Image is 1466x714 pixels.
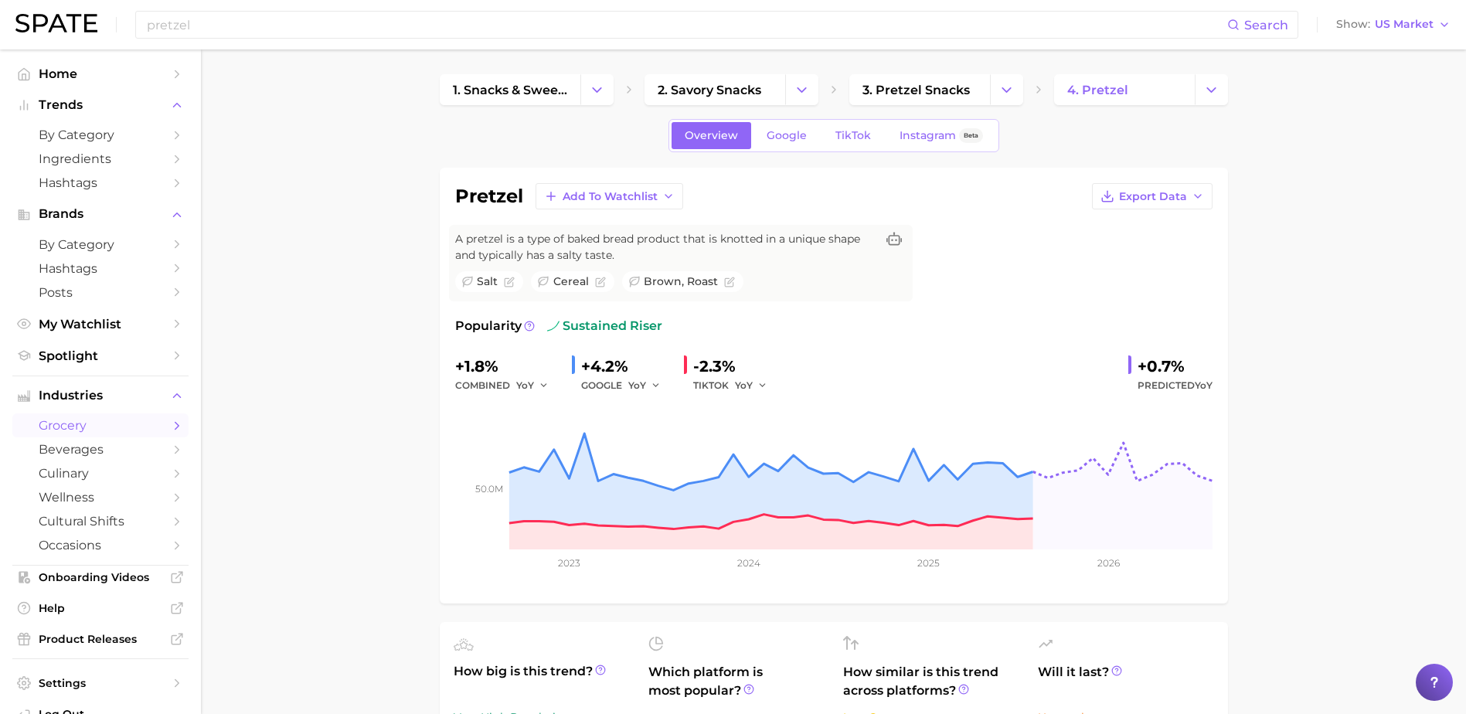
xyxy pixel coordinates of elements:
span: Overview [685,129,738,142]
a: wellness [12,485,189,509]
a: Help [12,597,189,620]
span: Instagram [900,129,956,142]
span: Will it last? [1038,663,1214,700]
a: Product Releases [12,627,189,651]
tspan: 2025 [917,557,940,569]
span: Help [39,601,162,615]
span: YoY [735,379,753,392]
span: Show [1336,20,1370,29]
span: Google [767,129,807,142]
button: Trends [12,93,189,117]
span: How big is this trend? [454,662,630,700]
button: Flag as miscategorized or irrelevant [724,277,735,287]
a: grocery [12,413,189,437]
span: by Category [39,127,162,142]
span: Posts [39,285,162,300]
h1: pretzel [455,187,523,206]
a: Spotlight [12,344,189,368]
span: YoY [1195,379,1213,391]
a: Hashtags [12,171,189,195]
input: Search here for a brand, industry, or ingredient [145,12,1227,38]
tspan: 2026 [1097,557,1119,569]
span: 4. pretzel [1067,83,1128,97]
a: Ingredients [12,147,189,171]
span: Popularity [455,317,522,335]
span: Onboarding Videos [39,570,162,584]
a: occasions [12,533,189,557]
span: Add to Watchlist [563,190,658,203]
img: SPATE [15,14,97,32]
span: sustained riser [547,317,662,335]
a: beverages [12,437,189,461]
span: cultural shifts [39,514,162,529]
button: Change Category [785,74,818,105]
div: +4.2% [581,354,672,379]
span: by Category [39,237,162,252]
div: +1.8% [455,354,560,379]
span: My Watchlist [39,317,162,331]
button: Change Category [990,74,1023,105]
span: US Market [1375,20,1434,29]
span: Which platform is most popular? [648,663,825,714]
a: 1. snacks & sweets [440,74,580,105]
a: Google [753,122,820,149]
span: occasions [39,538,162,552]
div: +0.7% [1138,354,1213,379]
button: YoY [628,376,662,395]
span: YoY [628,379,646,392]
span: Brands [39,207,162,221]
span: wellness [39,490,162,505]
span: Settings [39,676,162,690]
img: sustained riser [547,320,560,332]
div: -2.3% [693,354,778,379]
span: beverages [39,442,162,457]
span: grocery [39,418,162,433]
a: InstagramBeta [886,122,996,149]
span: Spotlight [39,348,162,363]
a: by Category [12,233,189,257]
div: GOOGLE [581,376,672,395]
a: Settings [12,671,189,695]
a: 4. pretzel [1054,74,1195,105]
tspan: 2024 [736,557,760,569]
button: Industries [12,384,189,407]
button: Export Data [1092,183,1213,209]
a: Home [12,62,189,86]
button: ShowUS Market [1332,15,1454,35]
span: salt [477,274,498,290]
span: Trends [39,98,162,112]
a: TikTok [822,122,884,149]
span: brown, roast [644,274,718,290]
span: Export Data [1119,190,1187,203]
span: Product Releases [39,632,162,646]
a: 2. savory snacks [645,74,785,105]
span: Industries [39,389,162,403]
div: combined [455,376,560,395]
button: Change Category [1195,74,1228,105]
span: culinary [39,466,162,481]
button: Change Category [580,74,614,105]
span: YoY [516,379,534,392]
a: Overview [672,122,751,149]
span: How similar is this trend across platforms? [843,663,1019,700]
button: Add to Watchlist [536,183,683,209]
span: 2. savory snacks [658,83,761,97]
a: 3. pretzel snacks [849,74,990,105]
span: 1. snacks & sweets [453,83,567,97]
button: Brands [12,202,189,226]
button: YoY [735,376,768,395]
a: by Category [12,123,189,147]
a: Posts [12,280,189,304]
span: A pretzel is a type of baked bread product that is knotted in a unique shape and typically has a ... [455,231,876,263]
span: Ingredients [39,151,162,166]
a: Onboarding Videos [12,566,189,589]
span: Predicted [1138,376,1213,395]
span: TikTok [835,129,871,142]
span: Beta [964,129,978,142]
span: Home [39,66,162,81]
span: Hashtags [39,175,162,190]
span: Search [1244,18,1288,32]
a: My Watchlist [12,312,189,336]
a: cultural shifts [12,509,189,533]
a: Hashtags [12,257,189,280]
